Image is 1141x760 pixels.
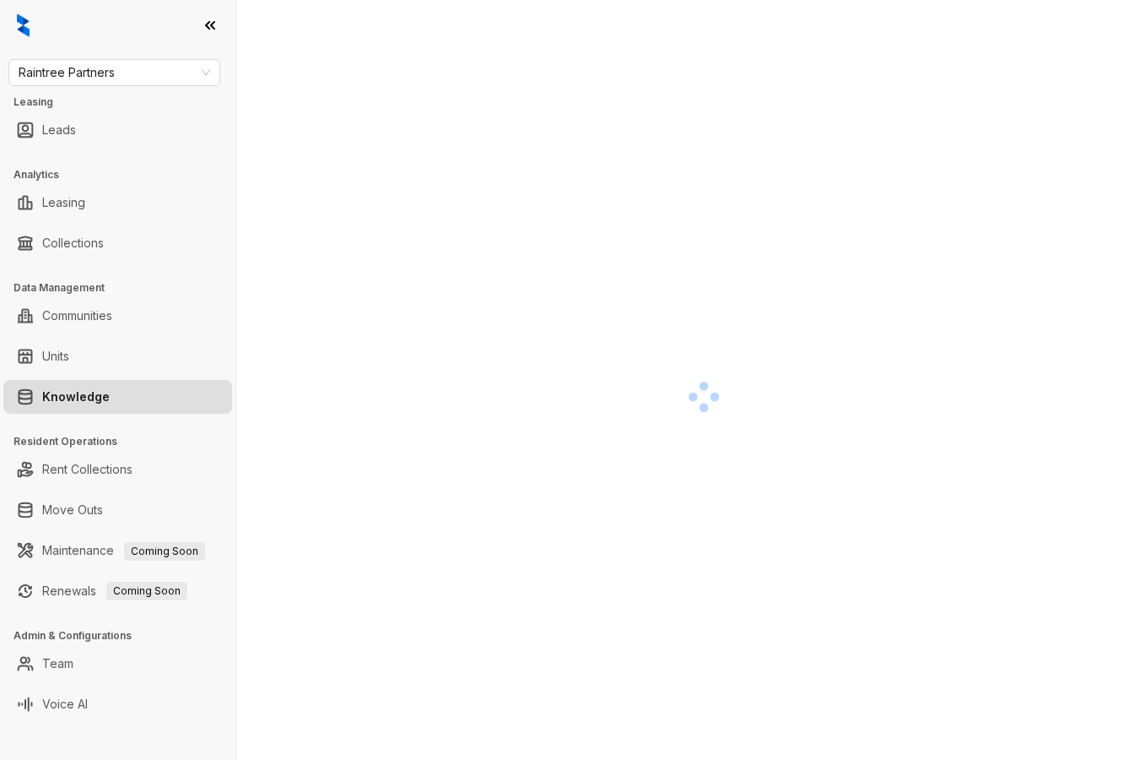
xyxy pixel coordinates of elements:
[17,14,30,37] img: logo
[3,186,232,220] li: Leasing
[3,339,232,373] li: Units
[42,113,76,147] a: Leads
[3,113,232,147] li: Leads
[14,280,235,296] h3: Data Management
[14,628,235,643] h3: Admin & Configurations
[42,687,88,721] a: Voice AI
[3,493,232,527] li: Move Outs
[42,186,85,220] a: Leasing
[42,647,73,681] a: Team
[3,647,232,681] li: Team
[3,687,232,721] li: Voice AI
[42,380,110,414] a: Knowledge
[3,380,232,414] li: Knowledge
[3,574,232,608] li: Renewals
[3,226,232,260] li: Collections
[14,167,235,182] h3: Analytics
[3,453,232,486] li: Rent Collections
[3,534,232,567] li: Maintenance
[19,60,210,85] span: Raintree Partners
[42,493,103,527] a: Move Outs
[42,574,187,608] a: RenewalsComing Soon
[14,434,235,449] h3: Resident Operations
[14,95,235,110] h3: Leasing
[42,299,112,333] a: Communities
[42,453,132,486] a: Rent Collections
[42,339,69,373] a: Units
[3,299,232,333] li: Communities
[106,582,187,600] span: Coming Soon
[124,542,205,561] span: Coming Soon
[42,226,104,260] a: Collections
